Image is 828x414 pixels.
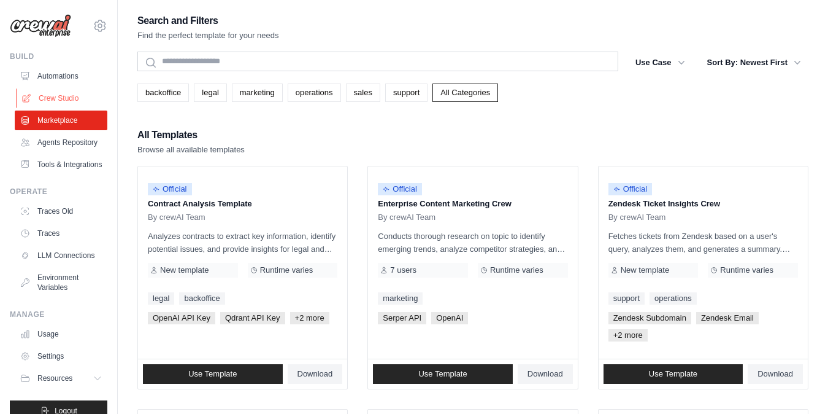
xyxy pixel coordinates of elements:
a: Use Template [143,364,283,384]
span: Runtime varies [260,265,313,275]
a: Traces Old [15,201,107,221]
a: legal [148,292,174,305]
a: Marketplace [15,111,107,130]
span: Serper API [378,312,426,324]
span: OpenAI API Key [148,312,215,324]
span: New template [621,265,669,275]
p: Find the perfect template for your needs [137,29,279,42]
a: LLM Connections [15,246,107,265]
a: Download [518,364,573,384]
span: Use Template [649,369,697,379]
a: support [608,292,645,305]
span: +2 more [608,329,648,342]
button: Use Case [628,52,692,74]
a: backoffice [137,84,189,102]
a: Settings [15,346,107,366]
a: marketing [232,84,283,102]
a: sales [346,84,380,102]
p: Enterprise Content Marketing Crew [378,198,567,210]
span: By crewAI Team [378,213,435,222]
span: Resources [37,373,72,383]
a: Use Template [373,364,513,384]
h2: All Templates [137,127,245,144]
h2: Search and Filters [137,12,279,29]
span: 7 users [390,265,416,275]
p: Contract Analysis Template [148,198,337,210]
a: Traces [15,224,107,243]
p: Fetches tickets from Zendesk based on a user's query, analyzes them, and generates a summary. Out... [608,230,798,256]
span: Qdrant API Key [220,312,285,324]
span: +2 more [290,312,329,324]
a: marketing [378,292,423,305]
p: Zendesk Ticket Insights Crew [608,198,798,210]
a: legal [194,84,226,102]
a: support [385,84,427,102]
a: Environment Variables [15,268,107,297]
a: Agents Repository [15,133,107,152]
a: operations [288,84,341,102]
div: Build [10,52,107,61]
button: Resources [15,369,107,388]
span: Zendesk Email [696,312,759,324]
p: Analyzes contracts to extract key information, identify potential issues, and provide insights fo... [148,230,337,256]
a: Automations [15,66,107,86]
span: Official [148,183,192,195]
a: Download [748,364,803,384]
span: Download [297,369,333,379]
div: Manage [10,310,107,319]
a: Download [288,364,343,384]
span: New template [160,265,209,275]
div: Operate [10,187,107,197]
p: Conducts thorough research on topic to identify emerging trends, analyze competitor strategies, a... [378,230,567,256]
span: Runtime varies [490,265,543,275]
span: By crewAI Team [608,213,666,222]
a: All Categories [432,84,498,102]
a: operations [650,292,697,305]
span: By crewAI Team [148,213,205,222]
button: Sort By: Newest First [700,52,808,74]
a: Crew Studio [16,88,109,108]
span: Download [527,369,563,379]
span: OpenAI [431,312,468,324]
img: Logo [10,14,71,37]
span: Download [757,369,793,379]
p: Browse all available templates [137,144,245,156]
a: Usage [15,324,107,344]
span: Use Template [418,369,467,379]
a: Use Template [604,364,743,384]
span: Use Template [188,369,237,379]
span: Zendesk Subdomain [608,312,691,324]
span: Official [378,183,422,195]
a: backoffice [179,292,224,305]
span: Runtime varies [720,265,773,275]
a: Tools & Integrations [15,155,107,174]
span: Official [608,183,653,195]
